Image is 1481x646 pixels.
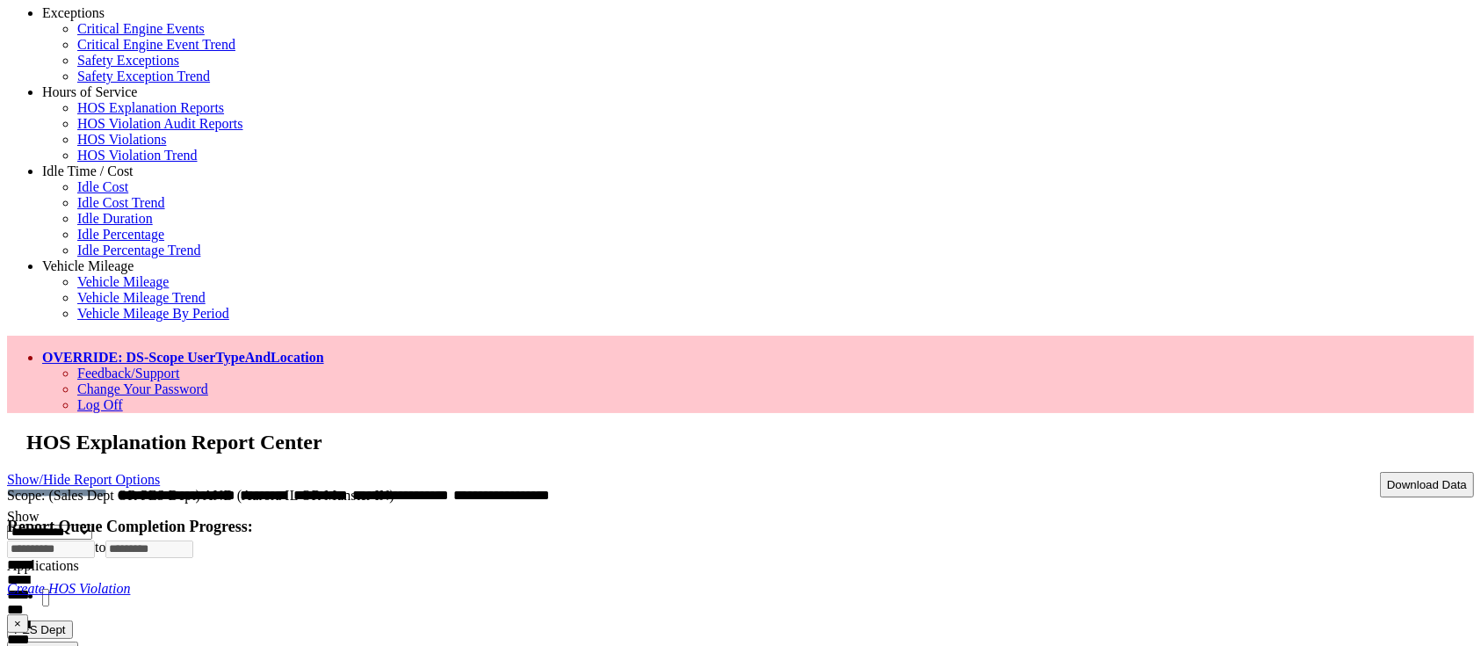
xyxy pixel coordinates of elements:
[77,195,165,210] a: Idle Cost Trend
[77,69,210,83] a: Safety Exception Trend
[77,306,229,321] a: Vehicle Mileage By Period
[7,468,160,491] a: Show/Hide Report Options
[26,431,1474,454] h2: HOS Explanation Report Center
[77,100,224,115] a: HOS Explanation Reports
[7,621,73,639] button: PES Dept
[7,581,130,596] a: Create HOS Violation
[77,21,205,36] a: Critical Engine Events
[77,53,179,68] a: Safety Exceptions
[77,243,200,258] a: Idle Percentage Trend
[77,366,179,381] a: Feedback/Support
[7,509,39,524] label: Show
[77,227,164,242] a: Idle Percentage
[1380,472,1474,497] button: Download Data
[42,258,134,273] a: Vehicle Mileage
[77,397,123,412] a: Log Off
[77,274,169,289] a: Vehicle Mileage
[7,488,394,503] span: Scope: (Sales Dept OR PES Dept) AND (Aurora IL OR Munster IN)
[77,381,208,396] a: Change Your Password
[7,558,79,573] label: Applications
[77,290,206,305] a: Vehicle Mileage Trend
[42,350,324,365] a: OVERRIDE: DS-Scope UserTypeAndLocation
[77,211,153,226] a: Idle Duration
[42,163,134,178] a: Idle Time / Cost
[77,179,128,194] a: Idle Cost
[77,148,198,163] a: HOS Violation Trend
[42,5,105,20] a: Exceptions
[42,84,137,99] a: Hours of Service
[7,614,28,633] button: ×
[7,518,1474,536] h4: Report Queue Completion Progress:
[77,37,235,52] a: Critical Engine Event Trend
[77,116,243,131] a: HOS Violation Audit Reports
[95,540,105,555] span: to
[77,132,166,147] a: HOS Violations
